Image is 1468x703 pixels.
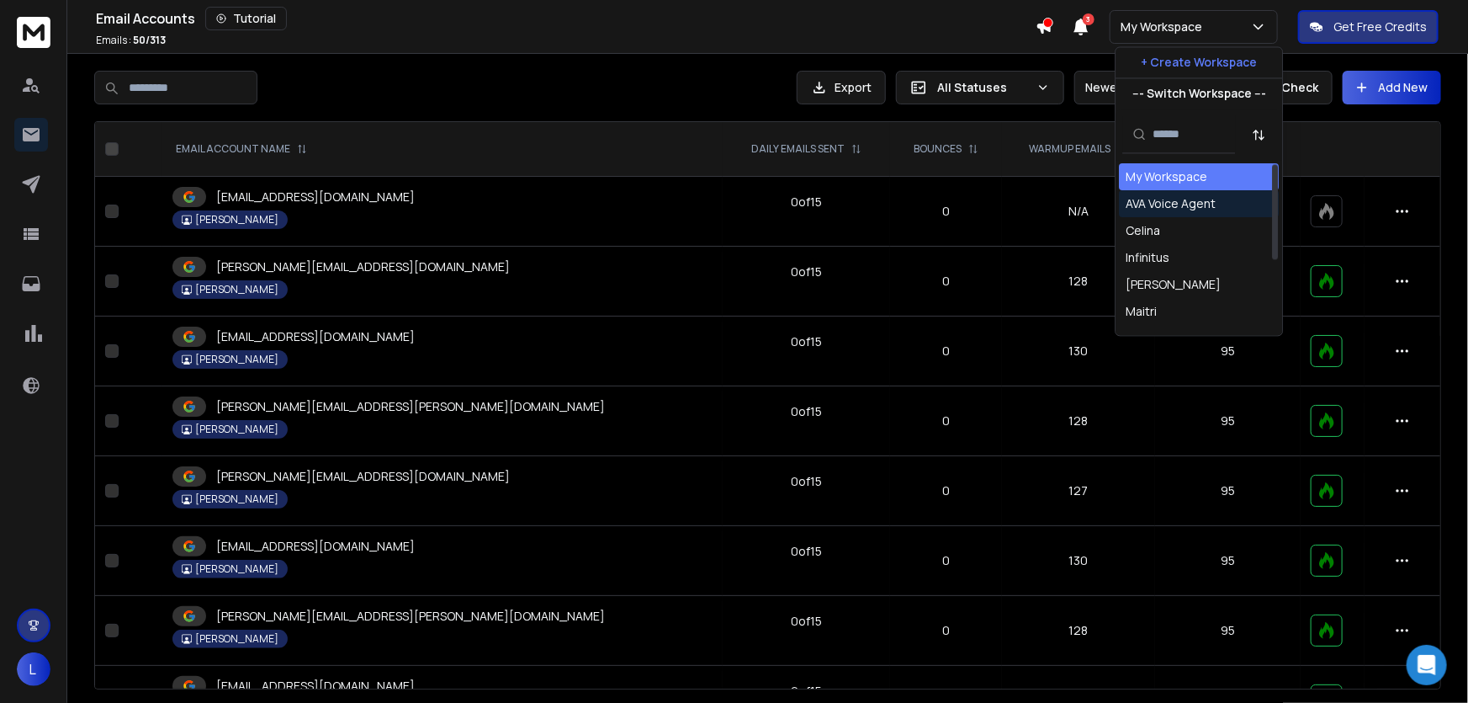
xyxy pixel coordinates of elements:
button: L [17,652,50,686]
td: 95 [1155,317,1301,386]
div: 0 of 15 [791,403,822,420]
div: 0 of 15 [791,683,822,700]
span: 3 [1083,13,1094,25]
p: 0 [900,413,992,429]
td: N/A [1002,177,1155,247]
td: 128 [1002,247,1155,317]
div: EMAIL ACCOUNT NAME [176,142,307,156]
p: [PERSON_NAME] [195,283,278,296]
div: NucleusTeq [1126,330,1193,347]
div: Infinitus [1126,249,1169,266]
p: [EMAIL_ADDRESS][DOMAIN_NAME] [216,678,415,695]
p: 0 [900,343,992,359]
button: Sort by Sort A-Z [1242,118,1275,152]
button: Newest [1074,71,1184,104]
p: [PERSON_NAME][EMAIL_ADDRESS][PERSON_NAME][DOMAIN_NAME] [216,608,605,625]
div: [PERSON_NAME] [1126,276,1221,293]
div: Email Accounts [96,7,1036,30]
p: [PERSON_NAME][EMAIL_ADDRESS][DOMAIN_NAME] [216,468,510,485]
p: [PERSON_NAME] [195,423,278,436]
p: 0 [900,552,992,569]
div: 0 of 15 [791,543,822,560]
td: 95 [1155,386,1301,456]
button: Add New [1343,71,1441,104]
div: 0 of 15 [791,194,822,210]
td: 130 [1002,526,1155,596]
p: 0 [900,203,992,220]
td: 95 [1155,456,1301,526]
p: [PERSON_NAME][EMAIL_ADDRESS][DOMAIN_NAME] [216,258,510,275]
p: [PERSON_NAME] [195,562,278,576]
p: [PERSON_NAME] [195,353,278,366]
td: 95 [1155,526,1301,596]
button: Get Free Credits [1298,10,1439,44]
p: [EMAIL_ADDRESS][DOMAIN_NAME] [216,189,415,205]
div: Open Intercom Messenger [1407,645,1447,685]
td: 128 [1002,596,1155,666]
p: WARMUP EMAILS [1029,142,1110,156]
p: All Statuses [937,79,1030,96]
p: [EMAIL_ADDRESS][DOMAIN_NAME] [216,328,415,345]
div: Maitri [1126,303,1157,320]
p: [PERSON_NAME] [195,493,278,506]
td: 130 [1002,317,1155,386]
button: Export [797,71,886,104]
p: 0 [900,482,992,499]
div: Celina [1126,222,1160,239]
div: AVA Voice Agent [1126,195,1216,212]
td: 128 [1002,386,1155,456]
button: + Create Workspace [1116,47,1282,77]
td: 127 [1002,456,1155,526]
div: 0 of 15 [791,264,822,280]
button: Tutorial [205,7,287,30]
p: [EMAIL_ADDRESS][DOMAIN_NAME] [216,538,415,555]
p: DAILY EMAILS SENT [751,142,845,156]
p: 0 [900,622,992,639]
td: 95 [1155,596,1301,666]
p: [PERSON_NAME][EMAIL_ADDRESS][PERSON_NAME][DOMAIN_NAME] [216,398,605,415]
div: 0 of 15 [791,333,822,350]
p: [PERSON_NAME] [195,632,278,646]
div: 0 of 15 [791,473,822,490]
span: 50 / 313 [133,33,166,47]
p: + Create Workspace [1141,54,1257,71]
div: 0 of 15 [791,613,822,630]
p: [PERSON_NAME] [195,213,278,226]
p: My Workspace [1121,19,1209,35]
p: Get Free Credits [1333,19,1427,35]
p: --- Switch Workspace --- [1132,85,1266,102]
p: Emails : [96,34,166,47]
p: BOUNCES [914,142,962,156]
p: 0 [900,273,992,290]
div: My Workspace [1126,168,1207,185]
